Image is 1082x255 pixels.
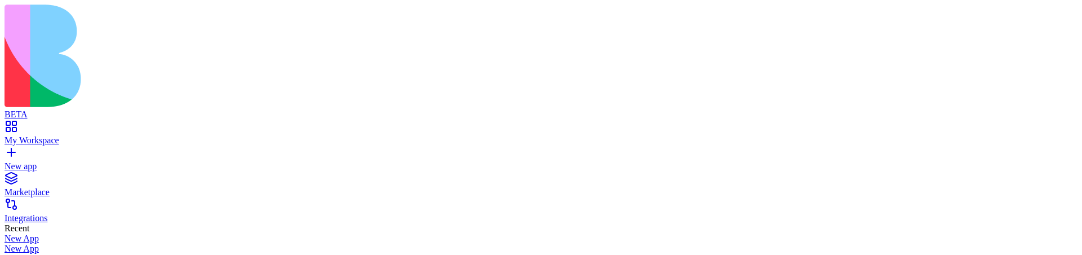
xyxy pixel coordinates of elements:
a: Integrations [5,203,1077,223]
a: BETA [5,99,1077,120]
a: New App [5,234,1077,244]
a: My Workspace [5,125,1077,146]
img: logo [5,5,458,107]
div: New app [5,161,1077,172]
span: Recent [5,223,29,233]
div: Marketplace [5,187,1077,197]
div: Integrations [5,213,1077,223]
div: BETA [5,109,1077,120]
a: Marketplace [5,177,1077,197]
a: New app [5,151,1077,172]
div: My Workspace [5,135,1077,146]
a: New App [5,244,1077,254]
